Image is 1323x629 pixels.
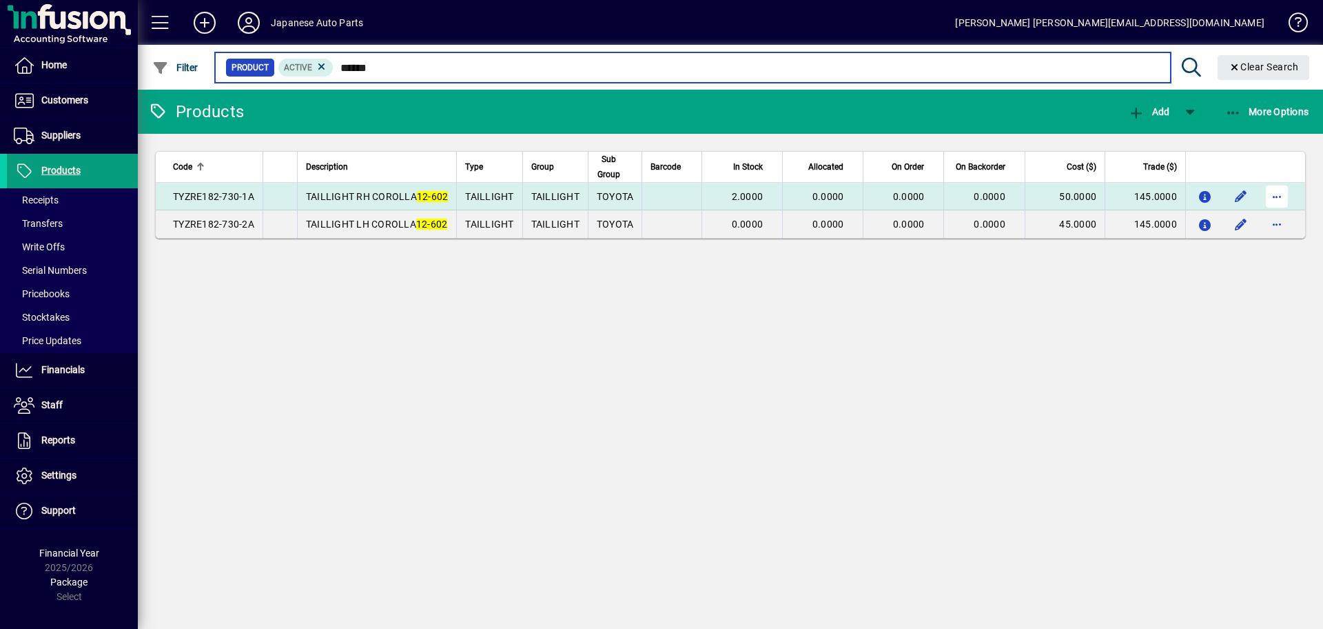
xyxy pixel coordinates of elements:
[152,62,198,73] span: Filter
[183,10,227,35] button: Add
[232,61,269,74] span: Product
[14,312,70,323] span: Stocktakes
[173,159,254,174] div: Code
[278,59,334,77] mat-chip: Activation Status: Active
[892,159,924,174] span: On Order
[1222,99,1313,124] button: More Options
[956,159,1005,174] span: On Backorder
[271,12,363,34] div: Japanese Auto Parts
[14,194,59,206] span: Receipts
[531,159,554,174] span: Group
[1230,213,1252,235] button: Edit
[41,505,76,516] span: Support
[7,494,138,528] a: Support
[531,191,580,202] span: TAILLIGHT
[284,63,312,72] span: Active
[812,191,844,202] span: 0.0000
[50,577,88,588] span: Package
[7,388,138,423] a: Staff
[893,219,925,230] span: 0.0000
[7,423,138,458] a: Reports
[227,10,271,35] button: Profile
[14,288,70,299] span: Pricebooks
[465,159,483,174] span: Type
[14,218,63,229] span: Transfers
[952,159,1018,174] div: On Backorder
[417,191,449,202] em: 12-602
[1105,210,1185,238] td: 145.0000
[531,159,580,174] div: Group
[893,191,925,202] span: 0.0000
[7,212,138,235] a: Transfers
[808,159,843,174] span: Allocated
[465,219,513,230] span: TAILLIGHT
[306,219,448,230] span: TAILLIGHT LH COROLLA
[732,191,763,202] span: 2.0000
[955,12,1264,34] div: [PERSON_NAME] [PERSON_NAME][EMAIL_ADDRESS][DOMAIN_NAME]
[974,219,1005,230] span: 0.0000
[597,152,622,182] span: Sub Group
[7,259,138,282] a: Serial Numbers
[14,265,87,276] span: Serial Numbers
[812,219,844,230] span: 0.0000
[7,119,138,153] a: Suppliers
[14,241,65,252] span: Write Offs
[1128,106,1169,117] span: Add
[974,191,1005,202] span: 0.0000
[1067,159,1096,174] span: Cost ($)
[41,435,75,446] span: Reports
[41,399,63,410] span: Staff
[1125,99,1173,124] button: Add
[1225,106,1309,117] span: More Options
[1143,159,1177,174] span: Trade ($)
[597,191,634,202] span: TOYOTA
[733,159,763,174] span: In Stock
[7,235,138,259] a: Write Offs
[791,159,856,174] div: Allocated
[173,159,192,174] span: Code
[1105,183,1185,210] td: 145.0000
[650,159,693,174] div: Barcode
[7,188,138,212] a: Receipts
[872,159,936,174] div: On Order
[1229,61,1299,72] span: Clear Search
[1278,3,1306,48] a: Knowledge Base
[148,101,244,123] div: Products
[7,459,138,493] a: Settings
[7,48,138,83] a: Home
[465,159,513,174] div: Type
[7,329,138,352] a: Price Updates
[7,282,138,306] a: Pricebooks
[39,548,99,559] span: Financial Year
[7,353,138,388] a: Financials
[1266,186,1288,208] button: More options
[41,94,88,106] span: Customers
[597,219,634,230] span: TOYOTA
[416,219,448,230] em: 12-602
[41,59,67,70] span: Home
[306,159,348,174] span: Description
[41,470,76,481] span: Settings
[1025,183,1105,210] td: 50.0000
[14,335,81,346] span: Price Updates
[710,159,775,174] div: In Stock
[173,219,254,230] span: TYZRE182-730-2A
[41,130,81,141] span: Suppliers
[732,219,763,230] span: 0.0000
[7,306,138,329] a: Stocktakes
[7,83,138,118] a: Customers
[531,219,580,230] span: TAILLIGHT
[1025,210,1105,238] td: 45.0000
[465,191,513,202] span: TAILLIGHT
[149,55,202,80] button: Filter
[173,191,254,202] span: TYZRE182-730-1A
[650,159,681,174] span: Barcode
[1218,55,1310,80] button: Clear
[1266,213,1288,235] button: More options
[306,191,449,202] span: TAILLIGHT RH COROLLA
[41,364,85,375] span: Financials
[597,152,634,182] div: Sub Group
[1230,186,1252,208] button: Edit
[306,159,449,174] div: Description
[41,165,81,176] span: Products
